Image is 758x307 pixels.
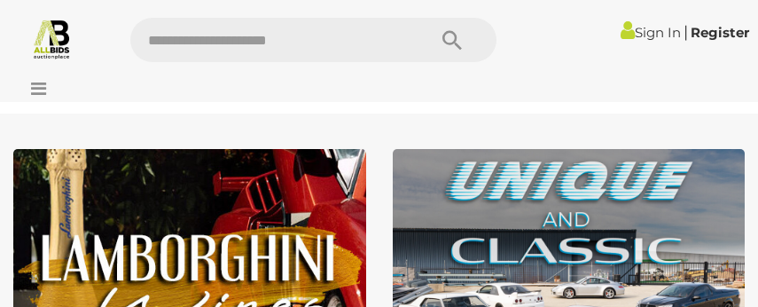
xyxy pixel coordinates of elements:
[621,24,681,41] a: Sign In
[684,22,688,42] span: |
[691,24,749,41] a: Register
[408,18,496,62] button: Search
[31,18,73,59] img: Allbids.com.au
